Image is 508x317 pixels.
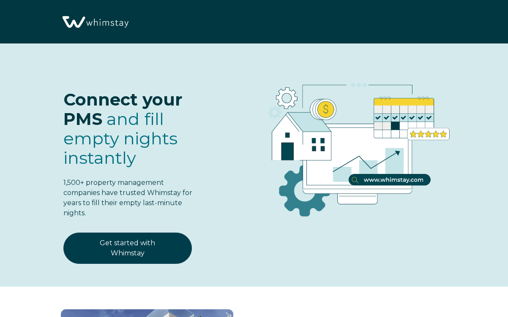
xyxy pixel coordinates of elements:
span: Connect your PMS [63,89,183,129]
a: Get started with Whimstay [63,233,192,264]
span: fill empty nights instantly [63,108,178,168]
span: 1,500+ property management companies have trusted Whimstay for years to fill their empty last-min... [63,179,192,217]
img: Whimstay Logo-02 1 [59,4,131,41]
img: RBO Ilustrations-03 [227,60,483,228]
span: and [63,108,178,168]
